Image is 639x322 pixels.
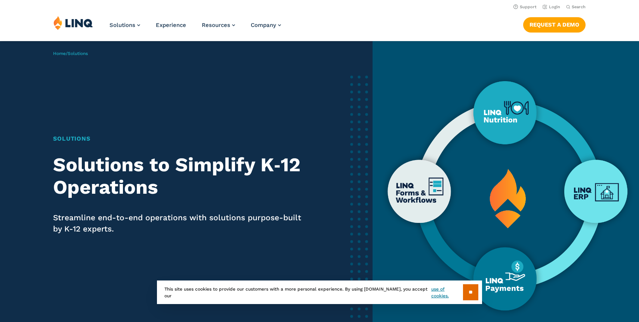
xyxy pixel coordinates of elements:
[202,22,235,28] a: Resources
[156,22,186,28] a: Experience
[566,4,586,10] button: Open Search Bar
[53,134,305,143] h1: Solutions
[53,16,93,30] img: LINQ | K‑12 Software
[523,17,586,32] a: Request a Demo
[68,51,88,56] span: Solutions
[109,22,135,28] span: Solutions
[202,22,230,28] span: Resources
[53,212,305,234] p: Streamline end-to-end operations with solutions purpose-built by K-12 experts.
[523,16,586,32] nav: Button Navigation
[157,280,482,304] div: This site uses cookies to provide our customers with a more personal experience. By using [DOMAIN...
[109,16,281,40] nav: Primary Navigation
[109,22,140,28] a: Solutions
[572,4,586,9] span: Search
[543,4,560,9] a: Login
[53,154,305,199] h2: Solutions to Simplify K‑12 Operations
[251,22,281,28] a: Company
[431,286,463,299] a: use of cookies.
[53,51,66,56] a: Home
[53,51,88,56] span: /
[251,22,276,28] span: Company
[513,4,537,9] a: Support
